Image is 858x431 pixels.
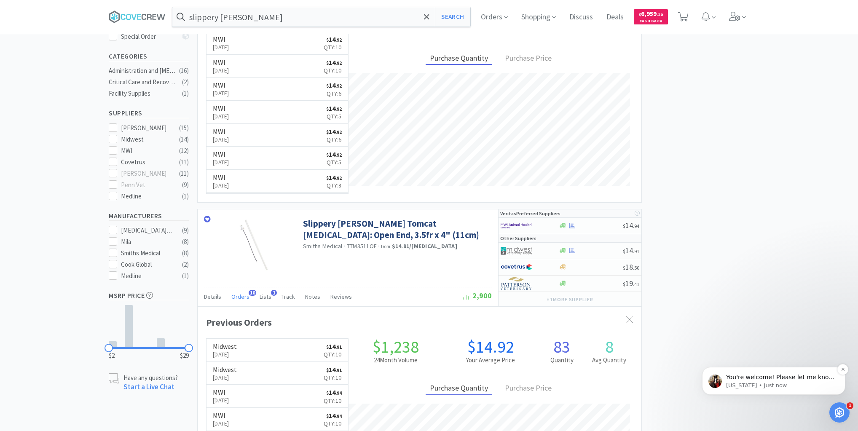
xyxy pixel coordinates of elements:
a: Discuss [566,13,596,21]
button: Upload attachment [40,276,47,283]
div: ( 2 ) [182,77,189,87]
span: . 91 [633,248,639,254]
div: [PERSON_NAME] [121,169,173,179]
a: Deals [603,13,627,21]
h6: MWI [213,389,229,396]
div: MWI [121,146,173,156]
span: 10 [249,290,256,296]
p: Qty: 10 [324,419,342,428]
span: Notes [305,293,320,300]
h6: MWI [213,59,229,66]
div: ( 14 ) [179,134,189,145]
span: . 92 [335,175,342,181]
h1: $1,238 [349,338,443,355]
span: $29 [180,351,189,361]
button: Dismiss notification [148,50,159,61]
div: Smiths Medical [121,248,173,258]
span: 14 [326,104,342,112]
span: 14 [326,35,342,43]
p: Qty: 10 [324,373,342,382]
a: Slippery [PERSON_NAME] Tomcat [MEDICAL_DATA]: Open End, 3.5fr x 4" (11cm) [303,218,490,241]
a: Midwest[DATE]$14.91Qty:10 [206,362,348,385]
div: Critical Care and Recovery [109,77,177,87]
h2: Your Average Price [443,355,538,365]
p: [DATE] [213,373,237,382]
div: Midwest [121,134,173,145]
span: Lists [260,293,271,300]
p: Message from Georgia, sent Just now [37,68,145,75]
p: [DATE] [213,181,229,190]
div: message notification from Georgia, Just now. You're welcome! Please let me know if you need anyth... [13,53,156,81]
div: Purchase Price [501,382,556,395]
span: . 92 [335,83,342,89]
span: . 50 [633,265,639,271]
span: Reviews [330,293,352,300]
h6: MWI [213,36,229,43]
div: Covetrus [121,157,173,167]
span: from [381,244,390,249]
span: $ [326,37,329,43]
a: MWI[DATE]$14.92Qty:10 [206,55,348,78]
div: ( 1 ) [182,88,189,99]
p: Qty: 5 [326,112,342,121]
button: +1more supplier [542,294,598,305]
p: [DATE] [213,112,229,121]
span: TTM3511OE [347,242,377,250]
span: $ [623,265,625,271]
span: 19 [623,278,639,288]
span: . 91 [335,344,342,350]
span: . 94 [633,223,639,229]
div: ( 9 ) [182,180,189,190]
div: Penn Vet [121,180,173,190]
div: thank you [119,222,162,241]
h6: MWI [213,174,229,181]
img: f5e969b455434c6296c6d81ef179fa71_3.png [501,277,532,290]
span: Cash Back [639,19,663,24]
span: · [378,242,380,250]
div: ( 11 ) [179,157,189,167]
span: $ [326,344,329,350]
span: . 41 [633,281,639,287]
h1: 83 [538,338,586,355]
a: MWI[DATE]$14.92Qty:5 [206,147,348,170]
div: Georgia says… [7,164,162,222]
div: [MEDICAL_DATA] Medical [121,225,173,236]
p: Qty: 6 [326,89,342,98]
strong: $14.91 / [MEDICAL_DATA] [392,242,457,250]
a: MWI[DATE]$14.92Qty:6 [206,78,348,101]
span: 14 [326,81,342,89]
a: MWI[DATE]$14.92Qty:8 [206,170,348,193]
p: Qty: 8 [326,181,342,190]
span: 14 [326,127,342,136]
p: Active [41,11,58,19]
div: ( 1 ) [182,271,189,281]
textarea: Message… [7,258,161,273]
span: $ [326,106,329,112]
p: [DATE] [213,88,229,98]
h2: Avg Quantity [585,355,633,365]
div: Wendy says… [7,73,162,164]
h1: 8 [585,338,633,355]
span: 18 [623,262,639,272]
span: . 91 [335,367,342,373]
span: Track [282,293,295,300]
div: Purchase Quantity [426,52,492,65]
p: Other Suppliers [500,234,536,242]
h2: Quantity [538,355,586,365]
span: 6,959 [639,10,663,18]
div: ( 16 ) [179,66,189,76]
span: . 94 [335,390,342,396]
div: ( 1 ) [182,191,189,201]
a: MWI[DATE]$14.92Qty:6 [206,124,348,147]
p: Qty: 10 [324,396,342,405]
p: [DATE] [213,419,229,428]
div: Ah, it looks like the image above is for the 3.5fr x 6" size. The one purchased on the 19th was f... [7,164,138,215]
p: Qty: 10 [324,66,342,75]
img: Profile image for Georgia [19,61,32,74]
span: $ [623,223,625,229]
span: 14 [623,246,639,255]
div: [PERSON_NAME] [121,123,173,133]
span: . 92 [335,37,342,43]
span: $ [326,367,329,373]
img: 4dd14cff54a648ac9e977f0c5da9bc2e_5.png [501,244,532,257]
